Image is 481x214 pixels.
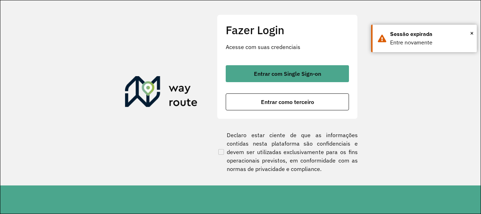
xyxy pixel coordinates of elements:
button: button [226,93,349,110]
label: Declaro estar ciente de que as informações contidas nesta plataforma são confidenciais e devem se... [217,131,358,173]
span: × [470,28,474,38]
button: Close [470,28,474,38]
span: Entrar como terceiro [261,99,314,105]
div: Entre novamente [390,38,471,47]
span: Entrar com Single Sign-on [254,71,321,77]
img: Roteirizador AmbevTech [125,76,198,110]
p: Acesse com suas credenciais [226,43,349,51]
button: button [226,65,349,82]
h2: Fazer Login [226,23,349,37]
div: Sessão expirada [390,30,471,38]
